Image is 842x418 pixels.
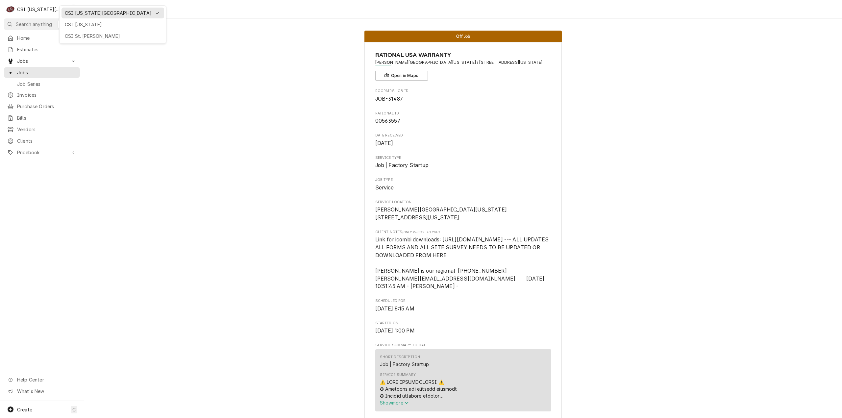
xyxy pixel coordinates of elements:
[65,21,161,28] div: CSI [US_STATE]
[65,33,161,39] div: CSI St. [PERSON_NAME]
[17,69,77,76] span: Jobs
[17,81,77,87] span: Job Series
[4,79,80,89] a: Go to Job Series
[4,67,80,78] a: Go to Jobs
[65,10,152,16] div: CSI [US_STATE][GEOGRAPHIC_DATA]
